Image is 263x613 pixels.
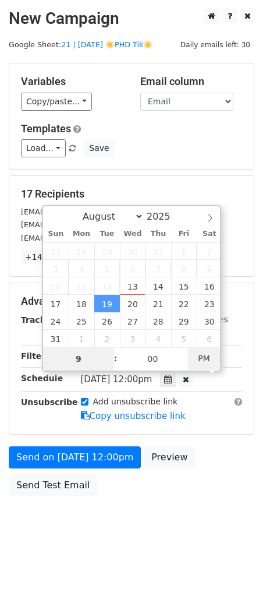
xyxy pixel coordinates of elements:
a: Copy unsubscribe link [81,411,186,421]
span: August 20, 2025 [120,295,145,312]
span: July 28, 2025 [69,242,94,260]
span: August 30, 2025 [197,312,222,330]
span: September 4, 2025 [145,330,171,347]
strong: Schedule [21,374,63,383]
span: August 27, 2025 [120,312,145,330]
a: Preview [144,446,195,468]
span: July 27, 2025 [43,242,69,260]
span: August 11, 2025 [69,277,94,295]
span: August 13, 2025 [120,277,145,295]
strong: Tracking [21,315,60,325]
a: +14 more [21,250,70,265]
span: August 21, 2025 [145,295,171,312]
span: August 29, 2025 [171,312,197,330]
span: Sat [197,230,222,238]
span: August 2, 2025 [197,242,222,260]
span: July 31, 2025 [145,242,171,260]
span: Wed [120,230,145,238]
span: August 22, 2025 [171,295,197,312]
button: Save [84,139,114,157]
span: July 30, 2025 [120,242,145,260]
span: August 4, 2025 [69,260,94,277]
h2: New Campaign [9,9,254,29]
small: [EMAIL_ADDRESS][DOMAIN_NAME] [21,220,151,229]
a: Templates [21,122,71,135]
span: August 19, 2025 [94,295,120,312]
label: Add unsubscribe link [93,396,178,408]
span: August 6, 2025 [120,260,145,277]
span: August 14, 2025 [145,277,171,295]
span: August 1, 2025 [171,242,197,260]
span: Daily emails left: 30 [176,38,254,51]
span: [DATE] 12:00pm [81,374,152,385]
span: September 6, 2025 [197,330,222,347]
span: Click to toggle [188,347,220,370]
span: : [114,347,118,370]
a: Daily emails left: 30 [176,40,254,49]
span: August 3, 2025 [43,260,69,277]
iframe: Chat Widget [205,557,263,613]
span: August 17, 2025 [43,295,69,312]
input: Minute [118,347,189,371]
a: Load... [21,139,66,157]
h5: Email column [140,75,242,88]
a: Send on [DATE] 12:00pm [9,446,141,468]
span: Thu [145,230,171,238]
span: July 29, 2025 [94,242,120,260]
label: UTM Codes [182,313,228,326]
span: August 25, 2025 [69,312,94,330]
small: [EMAIL_ADDRESS][DOMAIN_NAME] [21,207,151,216]
span: August 7, 2025 [145,260,171,277]
a: Send Test Email [9,474,97,496]
h5: Advanced [21,295,242,308]
span: August 16, 2025 [197,277,222,295]
h5: Variables [21,75,123,88]
span: Mon [69,230,94,238]
input: Hour [43,347,114,371]
span: Fri [171,230,197,238]
span: August 28, 2025 [145,312,171,330]
span: September 3, 2025 [120,330,145,347]
span: August 24, 2025 [43,312,69,330]
span: August 31, 2025 [43,330,69,347]
span: August 18, 2025 [69,295,94,312]
input: Year [144,211,186,222]
span: September 2, 2025 [94,330,120,347]
span: Sun [43,230,69,238]
small: Google Sheet: [9,40,152,49]
a: 21 | [DATE] ☀️PHD Tik☀️ [61,40,152,49]
span: August 23, 2025 [197,295,222,312]
span: September 1, 2025 [69,330,94,347]
strong: Unsubscribe [21,397,78,407]
span: August 5, 2025 [94,260,120,277]
span: August 26, 2025 [94,312,120,330]
span: August 9, 2025 [197,260,222,277]
a: Copy/paste... [21,93,92,111]
small: [EMAIL_ADDRESS][DOMAIN_NAME] [21,234,151,242]
span: August 8, 2025 [171,260,197,277]
span: August 12, 2025 [94,277,120,295]
span: August 10, 2025 [43,277,69,295]
span: September 5, 2025 [171,330,197,347]
span: Tue [94,230,120,238]
strong: Filters [21,351,51,361]
h5: 17 Recipients [21,188,242,200]
span: August 15, 2025 [171,277,197,295]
